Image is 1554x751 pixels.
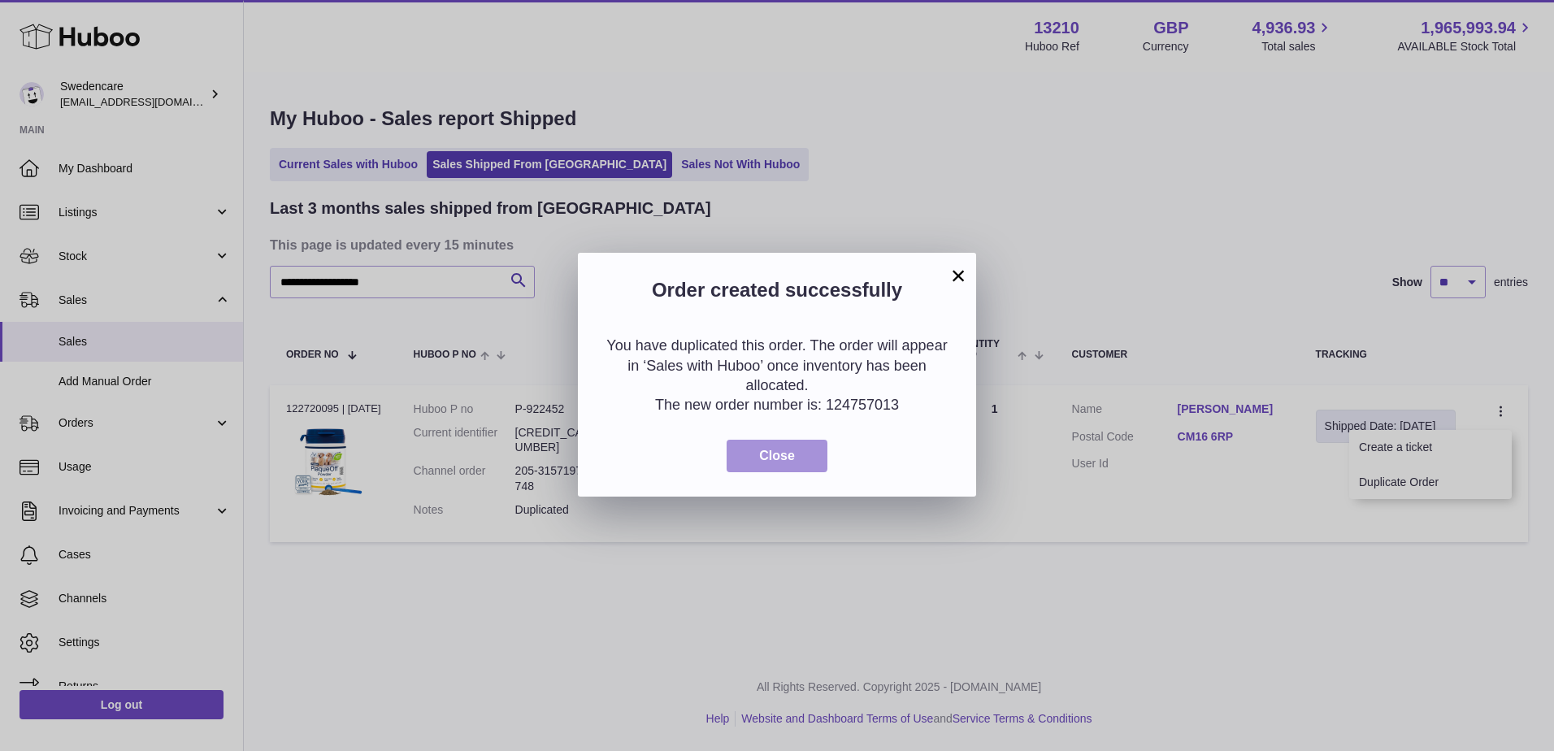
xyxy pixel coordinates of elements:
p: The new order number is: 124757013 [602,395,952,415]
button: × [948,266,968,285]
span: Close [759,449,795,462]
h2: Order created successfully [602,277,952,311]
button: Close [727,440,827,473]
p: You have duplicated this order. The order will appear in ‘Sales with Huboo’ once inventory has be... [602,336,952,395]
